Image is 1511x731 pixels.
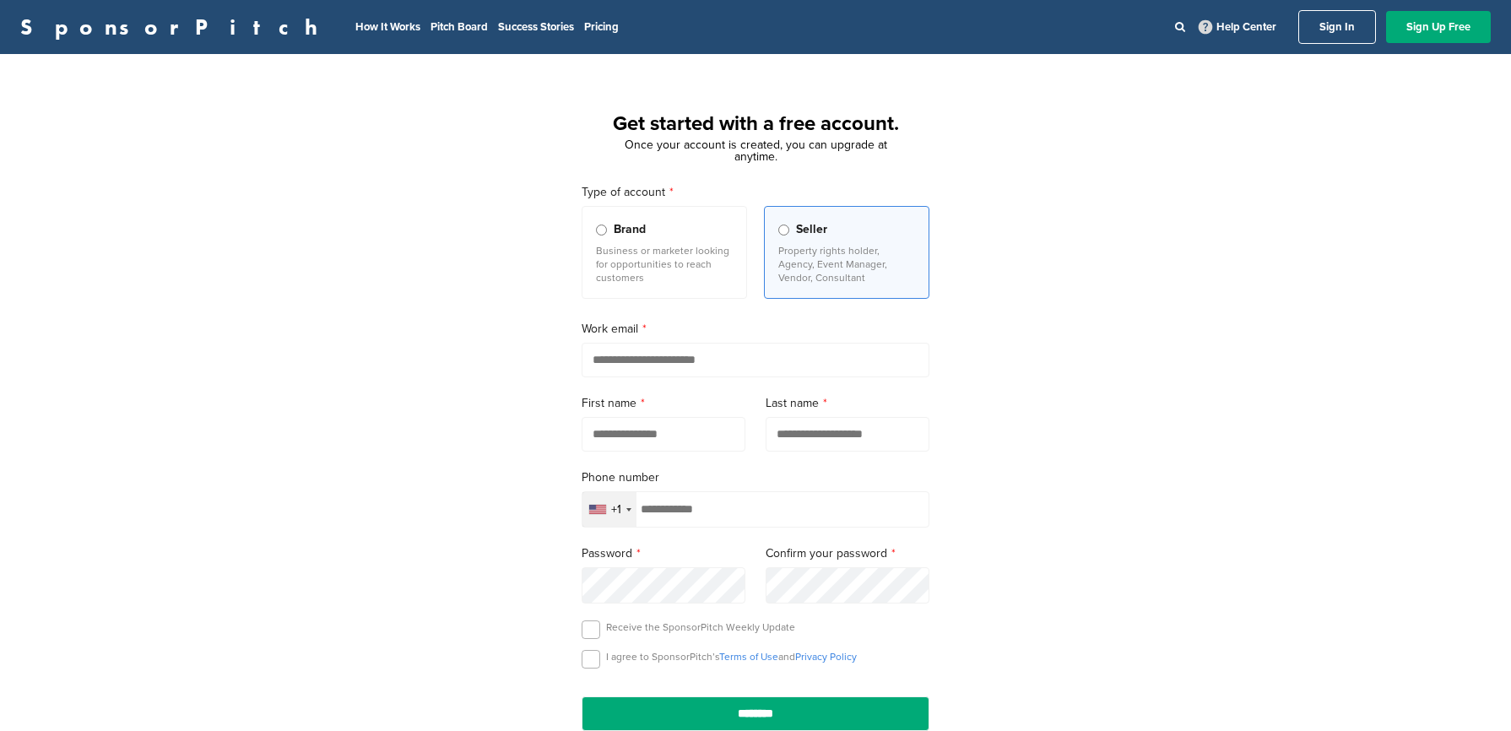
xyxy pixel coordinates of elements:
[796,220,827,239] span: Seller
[582,544,745,563] label: Password
[431,20,488,34] a: Pitch Board
[625,138,887,164] span: Once your account is created, you can upgrade at anytime.
[606,650,857,663] p: I agree to SponsorPitch’s and
[596,225,607,236] input: Brand Business or marketer looking for opportunities to reach customers
[561,109,950,139] h1: Get started with a free account.
[582,320,929,338] label: Work email
[498,20,574,34] a: Success Stories
[795,651,857,663] a: Privacy Policy
[766,394,929,413] label: Last name
[596,244,733,284] p: Business or marketer looking for opportunities to reach customers
[582,394,745,413] label: First name
[582,492,636,527] div: Selected country
[1195,17,1280,37] a: Help Center
[766,544,929,563] label: Confirm your password
[1298,10,1376,44] a: Sign In
[606,620,795,634] p: Receive the SponsorPitch Weekly Update
[355,20,420,34] a: How It Works
[1386,11,1491,43] a: Sign Up Free
[582,183,929,202] label: Type of account
[584,20,619,34] a: Pricing
[20,16,328,38] a: SponsorPitch
[778,244,915,284] p: Property rights holder, Agency, Event Manager, Vendor, Consultant
[614,220,646,239] span: Brand
[719,651,778,663] a: Terms of Use
[778,225,789,236] input: Seller Property rights holder, Agency, Event Manager, Vendor, Consultant
[611,504,621,516] div: +1
[582,468,929,487] label: Phone number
